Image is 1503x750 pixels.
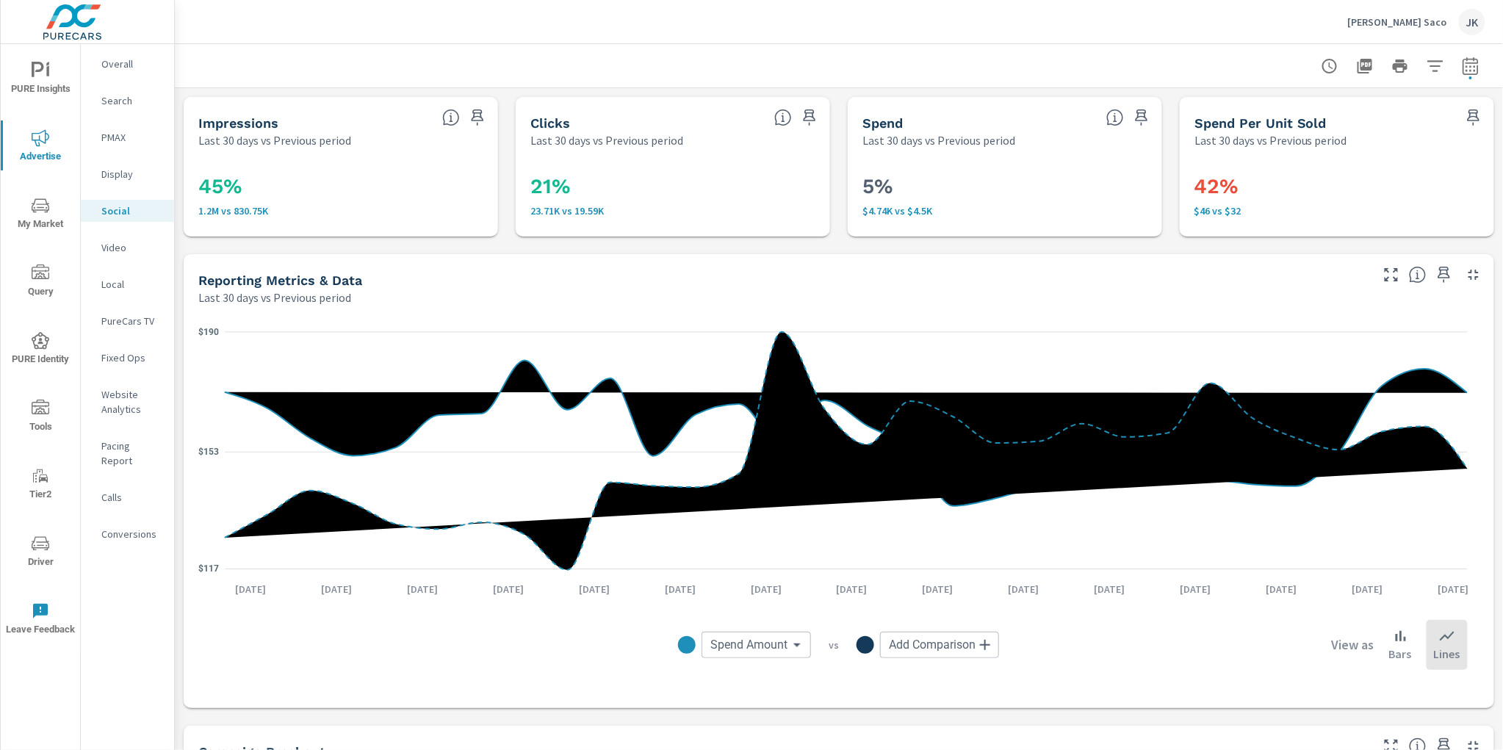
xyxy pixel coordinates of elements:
[655,582,706,596] p: [DATE]
[81,435,174,472] div: Pacing Report
[101,314,162,328] p: PureCars TV
[466,106,489,129] span: Save this to your personalized report
[81,126,174,148] div: PMAX
[998,582,1050,596] p: [DATE]
[198,115,278,131] h5: Impressions
[1348,15,1447,29] p: [PERSON_NAME] Saco
[198,447,219,457] text: $153
[1,44,80,652] div: nav menu
[81,523,174,545] div: Conversions
[530,115,570,131] h5: Clicks
[710,638,787,652] span: Spend Amount
[530,174,815,199] h3: 21%
[826,582,878,596] p: [DATE]
[1389,645,1412,663] p: Bars
[81,237,174,259] div: Video
[397,582,448,596] p: [DATE]
[198,273,362,288] h5: Reporting Metrics & Data
[101,350,162,365] p: Fixed Ops
[81,273,174,295] div: Local
[101,277,162,292] p: Local
[5,602,76,638] span: Leave Feedback
[483,582,534,596] p: [DATE]
[1170,582,1222,596] p: [DATE]
[1409,266,1427,284] span: Understand Social data over time and see how metrics compare to each other.
[889,638,976,652] span: Add Comparison
[1428,582,1479,596] p: [DATE]
[1434,645,1460,663] p: Lines
[1194,174,1479,199] h3: 42%
[101,527,162,541] p: Conversions
[101,490,162,505] p: Calls
[81,163,174,185] div: Display
[862,131,1015,149] p: Last 30 days vs Previous period
[101,387,162,417] p: Website Analytics
[1084,582,1136,596] p: [DATE]
[1350,51,1380,81] button: "Export Report to PDF"
[311,582,362,596] p: [DATE]
[101,93,162,108] p: Search
[1462,263,1485,286] button: Minimize Widget
[1385,51,1415,81] button: Print Report
[912,582,964,596] p: [DATE]
[880,632,999,658] div: Add Comparison
[198,289,351,306] p: Last 30 days vs Previous period
[198,564,219,574] text: $117
[702,632,811,658] div: Spend Amount
[101,203,162,218] p: Social
[1106,109,1124,126] span: The amount of money spent on advertising during the period.
[1456,51,1485,81] button: Select Date Range
[862,205,1147,217] p: $4,740 vs $4,500
[5,264,76,300] span: Query
[81,90,174,112] div: Search
[101,439,162,468] p: Pacing Report
[811,638,857,652] p: vs
[740,582,792,596] p: [DATE]
[1421,51,1450,81] button: Apply Filters
[530,131,683,149] p: Last 30 days vs Previous period
[5,62,76,98] span: PURE Insights
[198,174,483,199] h3: 45%
[774,109,792,126] span: The number of times an ad was clicked by a consumer.
[81,200,174,222] div: Social
[530,205,815,217] p: 23,712 vs 19,591
[5,400,76,436] span: Tools
[81,310,174,332] div: PureCars TV
[101,167,162,181] p: Display
[101,130,162,145] p: PMAX
[1194,131,1347,149] p: Last 30 days vs Previous period
[442,109,460,126] span: The number of times an ad was shown on your behalf.
[1332,638,1374,652] h6: View as
[1462,106,1485,129] span: Save this to your personalized report
[1256,582,1308,596] p: [DATE]
[81,53,174,75] div: Overall
[101,57,162,71] p: Overall
[5,129,76,165] span: Advertise
[862,115,903,131] h5: Spend
[225,582,276,596] p: [DATE]
[5,535,76,571] span: Driver
[101,240,162,255] p: Video
[1459,9,1485,35] div: JK
[1194,115,1327,131] h5: Spend Per Unit Sold
[1194,205,1479,217] p: $46 vs $32
[1130,106,1153,129] span: Save this to your personalized report
[862,174,1147,199] h3: 5%
[198,131,351,149] p: Last 30 days vs Previous period
[1342,582,1394,596] p: [DATE]
[198,205,483,217] p: 1,201,346 vs 830,754
[1380,263,1403,286] button: Make Fullscreen
[81,383,174,420] div: Website Analytics
[5,332,76,368] span: PURE Identity
[569,582,620,596] p: [DATE]
[1432,263,1456,286] span: Save this to your personalized report
[198,327,219,337] text: $190
[81,347,174,369] div: Fixed Ops
[81,486,174,508] div: Calls
[5,467,76,503] span: Tier2
[5,197,76,233] span: My Market
[798,106,821,129] span: Save this to your personalized report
